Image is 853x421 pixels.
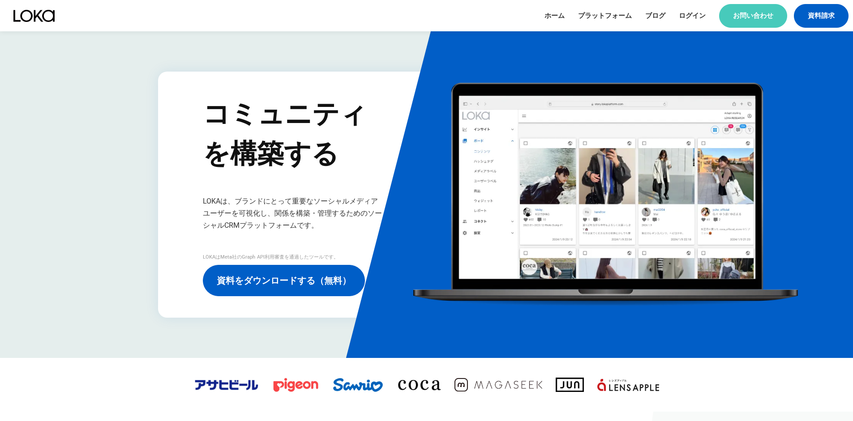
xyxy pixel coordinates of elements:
[203,265,365,296] a: 資料をダウンロードする（無料）
[203,195,382,232] h1: LOKAは、ブランドにとって重要なソーシャルメディアユーザーを可視化し、関係を構築・管理するためのソーシャルCRMプラットフォームです。
[203,135,339,173] p: を構築する
[794,4,849,28] a: 資料請求
[719,4,787,28] a: お問い合わせ
[645,11,665,21] a: ブログ
[679,11,706,21] a: ログイン
[544,11,565,21] a: ホーム
[578,11,632,21] a: プラットフォーム
[203,95,367,133] p: コミュニティ
[203,254,339,260] p: LOKAはMeta社のGraph API利用審査を通過したツールです。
